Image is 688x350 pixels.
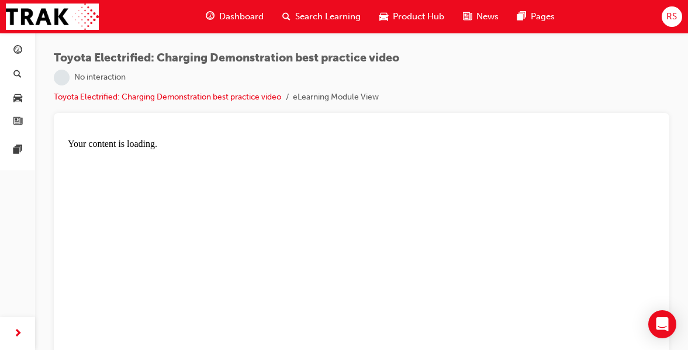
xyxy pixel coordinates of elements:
a: Toyota Electrified: Charging Demonstration best practice video [54,92,281,102]
span: car-icon [379,9,388,24]
span: next-icon [13,327,22,341]
div: Open Intercom Messenger [648,310,676,338]
span: RS [666,10,677,23]
span: guage-icon [206,9,215,24]
a: search-iconSearch Learning [273,5,370,29]
a: car-iconProduct Hub [370,5,454,29]
span: news-icon [463,9,472,24]
a: guage-iconDashboard [196,5,273,29]
span: search-icon [282,9,291,24]
span: pages-icon [13,145,22,156]
div: Your content is loading. [5,5,592,15]
span: news-icon [13,117,22,128]
span: pages-icon [517,9,526,24]
span: search-icon [13,70,22,80]
span: Search Learning [295,10,361,23]
li: eLearning Module View [293,91,379,104]
span: car-icon [13,93,22,104]
span: learningRecordVerb_NONE-icon [54,70,70,85]
div: No interaction [74,72,126,83]
a: pages-iconPages [508,5,564,29]
button: RS [662,6,682,27]
span: Toyota Electrified: Charging Demonstration best practice video [54,52,399,65]
span: Pages [531,10,555,23]
img: Trak [6,4,99,30]
span: Dashboard [219,10,264,23]
span: guage-icon [13,46,22,56]
a: news-iconNews [454,5,508,29]
span: Product Hub [393,10,444,23]
span: News [476,10,499,23]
